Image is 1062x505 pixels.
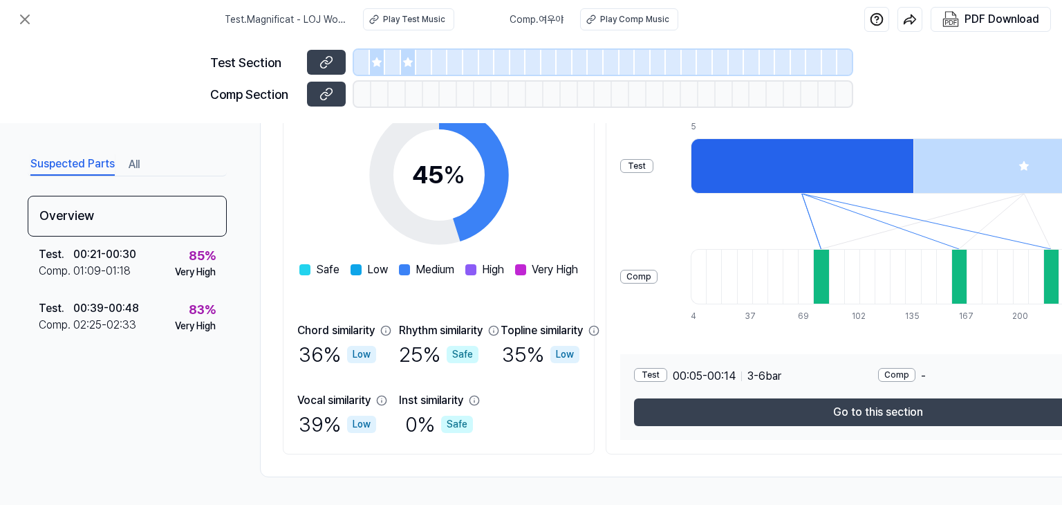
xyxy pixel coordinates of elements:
span: High [482,261,504,278]
div: 45 [412,156,465,194]
span: Test . Magnificat - LOJ Worship [Official Music Video] [225,12,346,27]
span: % [443,160,465,190]
div: 167 [959,310,974,322]
div: Comp . [39,317,73,333]
span: 3 - 6 bar [747,368,781,385]
div: Play Test Music [383,13,445,26]
div: Low [347,416,376,433]
div: 00:21 - 00:30 [73,246,136,263]
div: Topline similarity [501,322,583,339]
div: Test [634,368,667,382]
div: 69 [798,310,813,322]
div: Overview [28,196,227,237]
span: Very High [532,261,578,278]
div: 200 [1012,310,1027,322]
div: 4 [691,310,706,322]
button: Play Comp Music [580,8,678,30]
div: Comp [620,270,658,284]
div: 83 % [189,300,216,319]
span: 00:05 - 00:14 [673,368,736,385]
button: All [129,154,140,176]
div: 37 [745,310,760,322]
div: 36 % [299,339,376,370]
button: Play Test Music [363,8,454,30]
div: Play Comp Music [600,13,669,26]
div: Vocal similarity [297,392,371,409]
div: Very High [175,265,216,279]
button: PDF Download [940,8,1042,31]
div: Comp [878,368,915,382]
img: PDF Download [942,11,959,28]
div: Test [620,159,653,173]
img: help [870,12,884,26]
div: 0 % [405,409,473,440]
div: Chord similarity [297,322,375,339]
div: Low [347,346,376,363]
div: Safe [441,416,473,433]
span: Medium [416,261,454,278]
button: Suspected Parts [30,154,115,176]
div: Inst similarity [399,392,463,409]
div: 25 % [399,339,478,370]
span: Safe [316,261,339,278]
div: Low [550,346,579,363]
div: Safe [447,346,478,363]
span: Comp . 여우야 [510,12,563,27]
div: Test . [39,300,73,317]
div: 102 [852,310,867,322]
div: 02:25 - 02:33 [73,317,136,333]
div: Comp Section [210,85,299,104]
div: PDF Download [965,10,1039,28]
div: Comp . [39,263,73,279]
img: share [903,12,917,26]
span: Low [367,261,388,278]
div: Test . [39,246,73,263]
div: Very High [175,319,216,333]
div: 85 % [189,246,216,265]
div: 01:09 - 01:18 [73,263,131,279]
div: Rhythm similarity [399,322,483,339]
div: 00:39 - 00:48 [73,300,139,317]
div: Test Section [210,53,299,72]
div: 135 [905,310,920,322]
div: 39 % [299,409,376,440]
div: 35 % [502,339,579,370]
div: 5 [691,120,913,133]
